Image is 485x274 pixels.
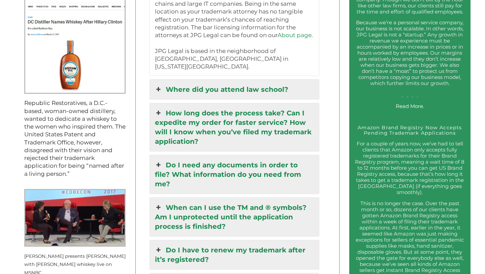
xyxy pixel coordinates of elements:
a: About page [278,32,312,38]
img: Kara Swisher presents Hillary Clinton with Rodham Rye live on MSNBC. [24,189,126,247]
a: Where did you attend law school? [150,80,319,99]
p: Republic Restoratives, a D.C.-based, woman-owned distillery, wanted to dedicate a whiskey to the ... [24,99,126,178]
a: Amazon Brand Registry Now Accepts Pending Trademark Applications [358,125,462,136]
a: Do I need any documents in order to file? What information do you need from me? [150,155,319,194]
p: Because we’re a personal service company, our business is not scalable. In other words, JPG Legal... [354,20,465,99]
a: Read More. [396,103,424,109]
a: How long does the process take? Can I expedite my order for faster service? How will I know when ... [150,103,319,151]
p: For a couple of years now, we’ve had to tell clients that Amazon only accepts fully registered tr... [354,141,465,195]
a: When can I use the TM and ® symbols? Am I unprotected until the application process is finished? [150,198,319,236]
a: Do I have to renew my trademark after it’s registered? [150,240,319,269]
